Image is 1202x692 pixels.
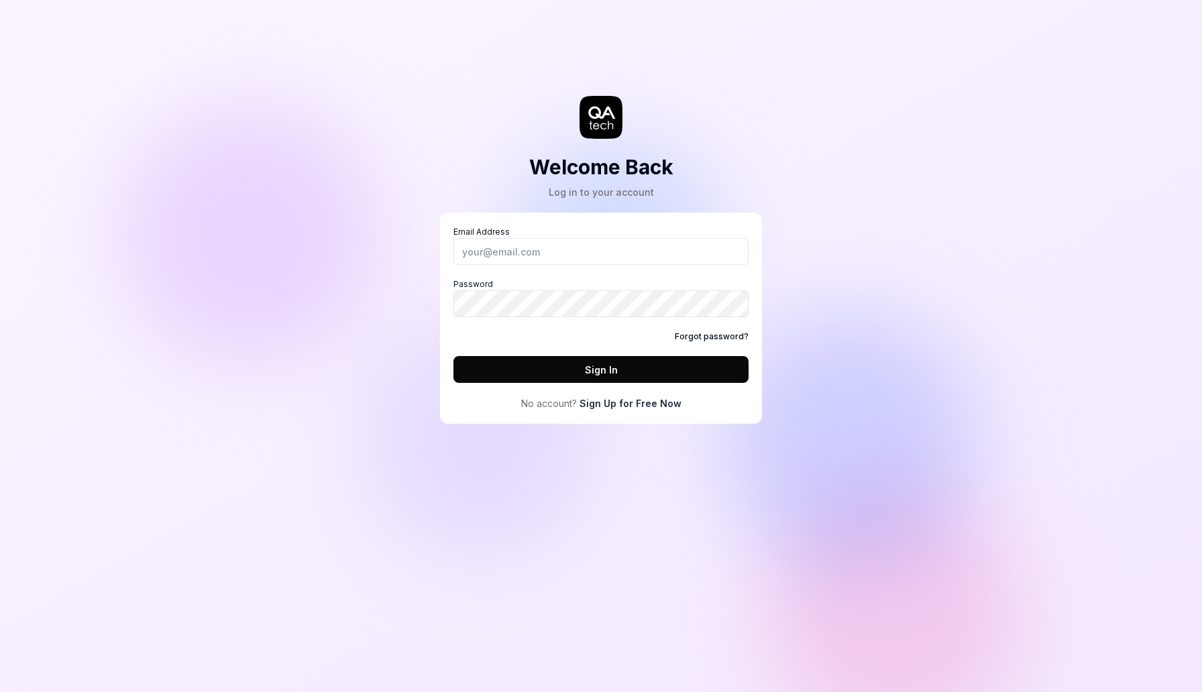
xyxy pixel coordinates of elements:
[529,185,673,199] div: Log in to your account
[453,238,749,265] input: Email Address
[453,278,749,317] label: Password
[521,396,577,410] span: No account?
[453,226,749,265] label: Email Address
[453,290,749,317] input: Password
[453,356,749,383] button: Sign In
[529,152,673,182] h2: Welcome Back
[675,331,749,343] a: Forgot password?
[580,396,681,410] a: Sign Up for Free Now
